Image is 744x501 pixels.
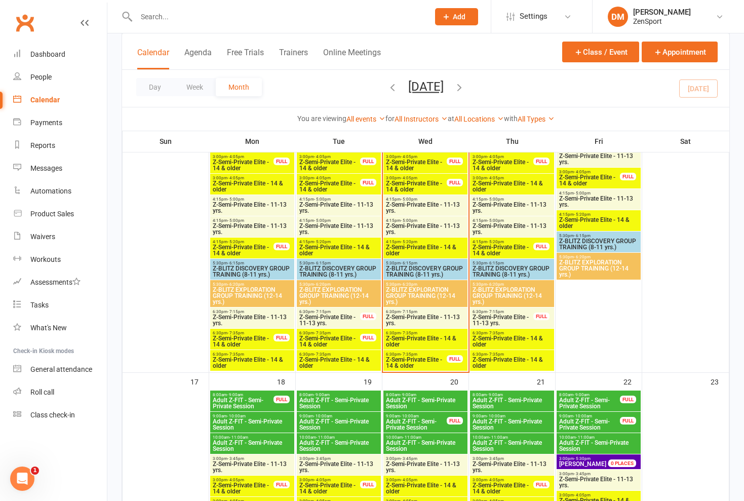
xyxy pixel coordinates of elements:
[489,435,508,440] span: - 11:00am
[212,456,292,461] span: 3:00pm
[385,240,465,244] span: 4:15pm
[574,191,591,196] span: - 5:00pm
[472,418,552,431] span: Adult Z-FIT - Semi-Private Session
[212,335,274,348] span: Z-Semi-Private Elite - 14 & older
[472,180,552,192] span: Z-Semi-Private Elite - 14 & older
[299,180,361,192] span: Z-Semi-Private Elite - 14 & older
[487,414,505,418] span: - 10:00am
[487,218,504,223] span: - 5:00pm
[30,73,52,81] div: People
[401,155,417,159] span: - 4:05pm
[227,197,244,202] span: - 5:00pm
[299,478,361,482] span: 3:00pm
[472,397,552,409] span: Adult Z-FIT - Semi-Private Session
[400,414,419,418] span: - 10:00am
[487,331,504,335] span: - 7:35pm
[487,197,504,202] span: - 5:00pm
[472,357,552,369] span: Z-Semi-Private Elite - 14 & older
[212,357,292,369] span: Z-Semi-Private Elite - 14 & older
[314,240,331,244] span: - 5:20pm
[385,218,465,223] span: 4:15pm
[487,176,504,180] span: - 4:05pm
[520,5,547,28] span: Settings
[299,218,379,223] span: 4:15pm
[212,418,292,431] span: Adult Z-FIT - Semi-Private Session
[385,478,465,482] span: 3:00pm
[448,114,454,123] strong: at
[227,176,244,180] span: - 4:05pm
[401,478,417,482] span: - 4:05pm
[385,393,465,397] span: 8:00am
[608,459,636,467] div: 0 PLACES
[216,78,262,96] button: Month
[472,314,534,326] span: Z-Semi-Private Elite - 11-13 yrs.
[137,48,169,69] button: Calendar
[472,282,552,287] span: 5:30pm
[574,255,591,259] span: - 6:20pm
[13,317,107,339] a: What's New
[472,155,534,159] span: 3:00pm
[559,238,639,250] span: Z-BLITZ DISCOVERY GROUP TRAINING (8-11 yrs.)
[385,335,465,348] span: Z-Semi-Private Elite - 14 & older
[273,334,290,341] div: FULL
[212,244,274,256] span: Z-Semi-Private Elite - 14 & older
[227,414,246,418] span: - 10:00am
[518,115,555,123] a: All Types
[559,414,620,418] span: 9:00am
[385,180,447,192] span: Z-Semi-Private Elite - 14 & older
[30,210,74,218] div: Product Sales
[10,467,34,491] iframe: Intercom live chat
[299,223,379,235] span: Z-Semi-Private Elite - 11-13 yrs.
[273,243,290,250] div: FULL
[385,440,465,452] span: Adult Z-FIT - Semi-Private Session
[31,467,39,475] span: 1
[227,478,244,482] span: - 4:05pm
[472,223,552,235] span: Z-Semi-Private Elite - 11-13 yrs.
[453,13,465,21] span: Add
[299,414,379,418] span: 9:00am
[314,478,331,482] span: - 4:05pm
[574,212,591,217] span: - 5:20pm
[472,331,552,335] span: 6:30pm
[472,265,552,278] span: Z-BLITZ DISCOVERY GROUP TRAINING (8-11 yrs.)
[314,218,331,223] span: - 5:00pm
[633,8,691,17] div: [PERSON_NAME]
[559,234,639,238] span: 5:30pm
[30,301,49,309] div: Tasks
[487,240,504,244] span: - 5:20pm
[408,80,444,94] button: [DATE]
[30,411,75,419] div: Class check-in
[299,265,379,278] span: Z-BLITZ DISCOVERY GROUP TRAINING (8-11 yrs.)
[227,48,264,69] button: Free Trials
[385,461,465,473] span: Z-Semi-Private Elite - 11-13 yrs.
[212,265,292,278] span: Z-BLITZ DISCOVERY GROUP TRAINING (8-11 yrs.)
[273,158,290,165] div: FULL
[299,397,379,409] span: Adult Z-FIT - Semi-Private Session
[385,314,465,326] span: Z-Semi-Private Elite - 11-13 yrs.
[299,176,361,180] span: 3:00pm
[385,155,447,159] span: 3:00pm
[385,265,465,278] span: Z-BLITZ DISCOVERY GROUP TRAINING (8-11 yrs.)
[212,240,274,244] span: 4:15pm
[559,259,639,278] span: Z-BLITZ EXPLORATION GROUP TRAINING (12-14 yrs.)
[299,393,379,397] span: 8:00am
[30,96,60,104] div: Calendar
[212,310,292,314] span: 6:30pm
[314,282,331,287] span: - 6:20pm
[559,196,639,208] span: Z-Semi-Private Elite - 11-13 yrs.
[30,119,62,127] div: Payments
[227,282,244,287] span: - 6:20pm
[360,313,376,320] div: FULL
[227,310,244,314] span: - 7:15pm
[559,456,620,461] span: 3:00pm
[472,261,552,265] span: 5:30pm
[227,261,244,265] span: - 6:15pm
[450,373,468,390] div: 20
[559,174,620,186] span: Z-Semi-Private Elite - 14 & older
[227,240,244,244] span: - 5:20pm
[212,159,274,171] span: Z-Semi-Private Elite - 14 & older
[642,131,729,152] th: Sat
[13,89,107,111] a: Calendar
[385,352,447,357] span: 6:30pm
[559,217,639,229] span: Z-Semi-Private Elite - 14 & older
